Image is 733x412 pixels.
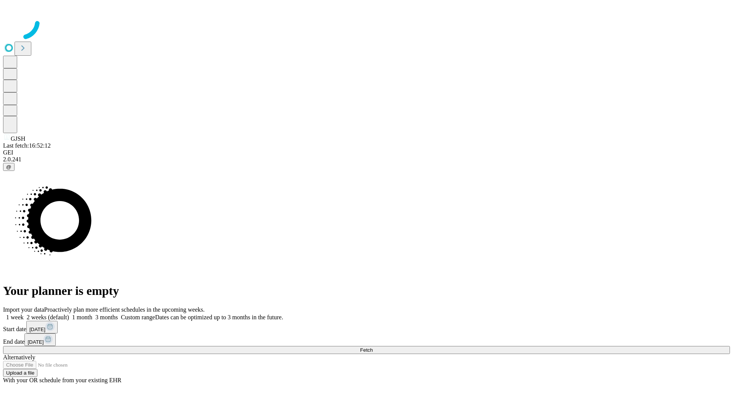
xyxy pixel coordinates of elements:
[3,163,15,171] button: @
[24,333,56,346] button: [DATE]
[11,135,25,142] span: GJSH
[3,369,37,377] button: Upload a file
[3,321,730,333] div: Start date
[3,333,730,346] div: End date
[3,354,35,360] span: Alternatively
[27,314,69,320] span: 2 weeks (default)
[72,314,92,320] span: 1 month
[3,346,730,354] button: Fetch
[6,164,11,170] span: @
[360,347,373,353] span: Fetch
[3,306,44,313] span: Import your data
[155,314,283,320] span: Dates can be optimized up to 3 months in the future.
[3,156,730,163] div: 2.0.241
[3,149,730,156] div: GEI
[44,306,205,313] span: Proactively plan more efficient schedules in the upcoming weeks.
[27,339,44,345] span: [DATE]
[95,314,118,320] span: 3 months
[121,314,155,320] span: Custom range
[3,377,121,383] span: With your OR schedule from your existing EHR
[26,321,58,333] button: [DATE]
[6,314,24,320] span: 1 week
[3,284,730,298] h1: Your planner is empty
[3,142,51,149] span: Last fetch: 16:52:12
[29,327,45,332] span: [DATE]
